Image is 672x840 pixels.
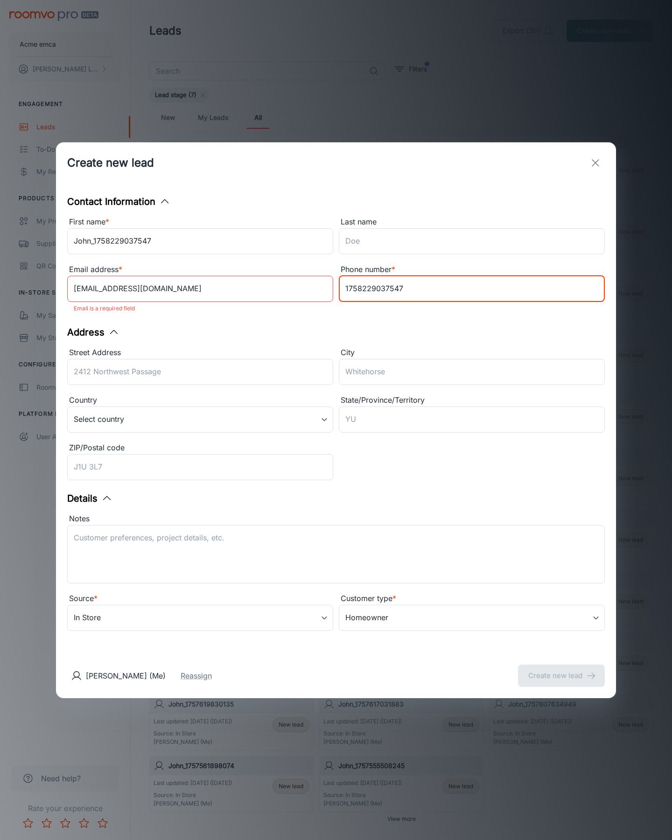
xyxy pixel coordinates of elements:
input: myname@example.com [67,276,333,302]
button: Contact Information [67,195,170,209]
button: Details [67,491,112,505]
div: Select country [67,406,333,433]
button: exit [586,154,605,172]
input: +1 439-123-4567 [339,276,605,302]
p: [PERSON_NAME] (Me) [86,670,166,681]
div: Email address [67,264,333,276]
div: First name [67,216,333,228]
input: YU [339,406,605,433]
div: Street Address [67,347,333,359]
div: Source [67,593,333,605]
div: In Store [67,605,333,631]
div: Phone number [339,264,605,276]
h1: Create new lead [67,154,154,171]
div: Homeowner [339,605,605,631]
div: Notes [67,513,605,525]
input: Whitehorse [339,359,605,385]
input: Doe [339,228,605,254]
div: Customer type [339,593,605,605]
div: Last name [339,216,605,228]
p: Email is a required field [74,303,327,314]
div: State/Province/Territory [339,394,605,406]
button: Address [67,325,119,339]
div: Country [67,394,333,406]
input: 2412 Northwest Passage [67,359,333,385]
input: J1U 3L7 [67,454,333,480]
div: ZIP/Postal code [67,442,333,454]
button: Reassign [181,670,212,681]
input: John [67,228,333,254]
div: City [339,347,605,359]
